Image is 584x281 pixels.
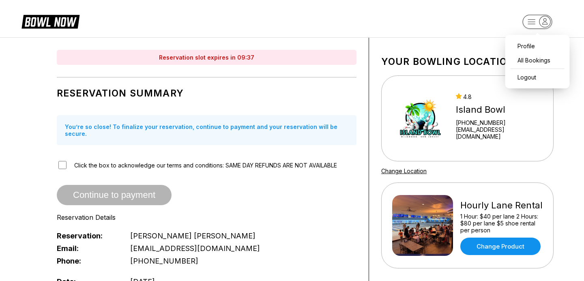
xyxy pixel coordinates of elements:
a: [EMAIL_ADDRESS][DOMAIN_NAME] [456,126,543,140]
div: 4.8 [456,93,543,100]
div: Reservation slot expires in 09:37 [57,50,356,65]
span: Email: [57,244,117,253]
span: [PERSON_NAME] [PERSON_NAME] [130,232,255,240]
div: Hourly Lane Rental [460,200,543,211]
span: Click the box to acknowledge our terms and conditions: SAME DAY REFUNDS ARE NOT AVAILABLE [74,162,337,169]
div: 1 Hour: $40 per lane 2 Hours: $80 per lane $5 shoe rental per person [460,213,543,234]
img: Island Bowl [392,88,449,149]
button: Logout [509,70,566,84]
a: Change Location [381,167,427,174]
div: Island Bowl [456,104,543,115]
div: You’re so close! To finalize your reservation, continue to payment and your reservation will be s... [57,115,356,145]
h1: Your bowling location [381,56,554,67]
a: Change Product [460,238,541,255]
span: [PHONE_NUMBER] [130,257,198,265]
h1: Reservation Summary [57,88,356,99]
span: Phone: [57,257,117,265]
span: [EMAIL_ADDRESS][DOMAIN_NAME] [130,244,260,253]
span: Reservation: [57,232,117,240]
div: [PHONE_NUMBER] [456,119,543,126]
img: Hourly Lane Rental [392,195,453,256]
a: Profile [509,39,566,53]
div: Reservation Details [57,213,356,221]
a: All Bookings [509,53,566,67]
